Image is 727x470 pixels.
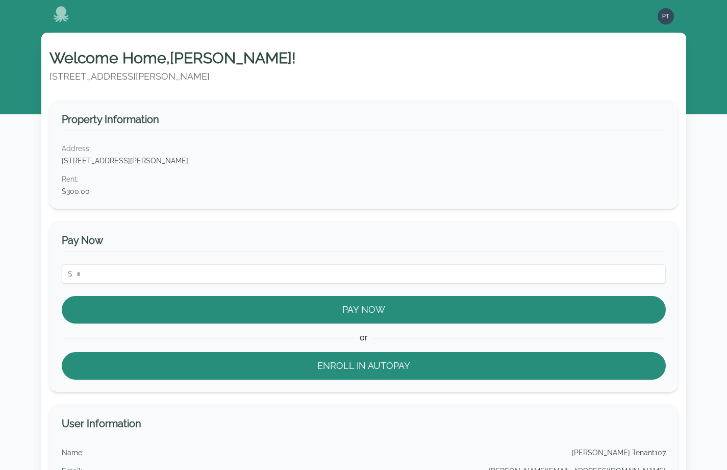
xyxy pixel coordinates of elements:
[62,186,666,196] dd: $300.00
[49,69,678,84] p: [STREET_ADDRESS][PERSON_NAME]
[62,416,666,435] h3: User Information
[62,174,666,184] dt: Rent :
[62,233,666,252] h3: Pay Now
[62,352,666,380] button: Enroll in Autopay
[62,296,666,324] button: Pay Now
[62,448,84,458] div: Name :
[62,112,666,131] h3: Property Information
[62,156,666,166] dd: [STREET_ADDRESS][PERSON_NAME]
[49,49,678,67] h1: Welcome Home, [PERSON_NAME] !
[355,332,372,344] span: or
[572,448,666,458] div: [PERSON_NAME] Tenant107
[62,143,666,154] dt: Address:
